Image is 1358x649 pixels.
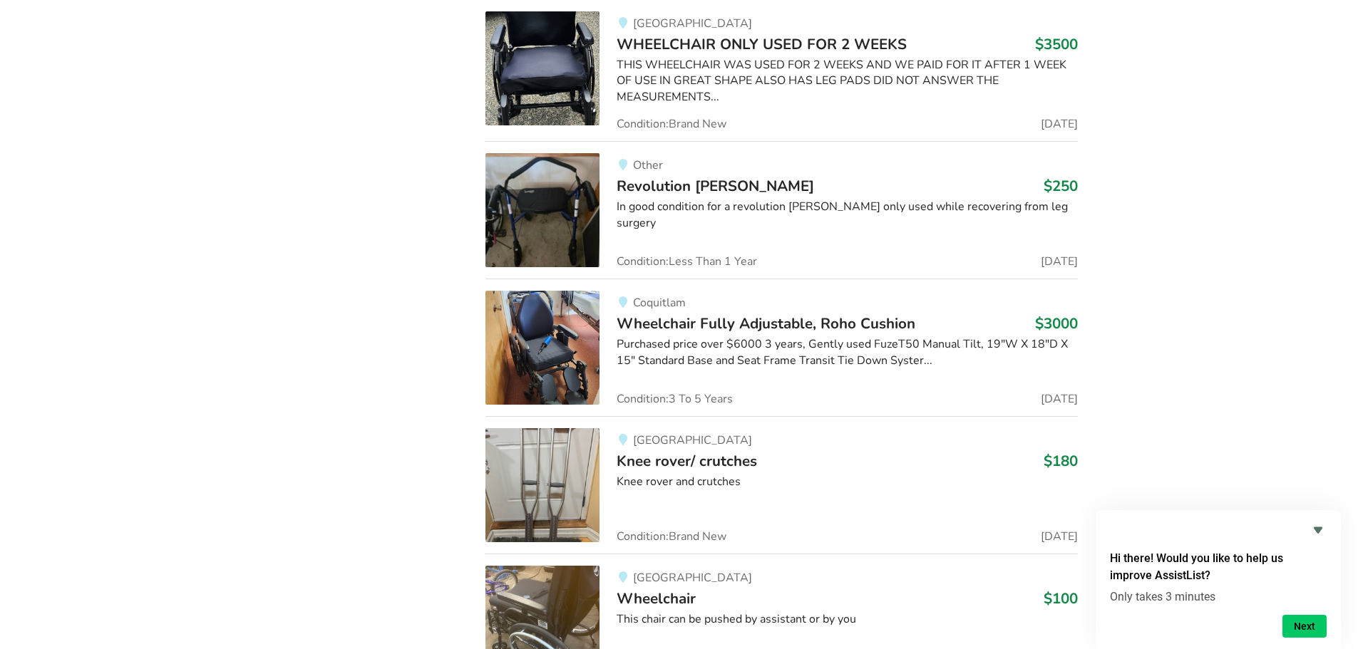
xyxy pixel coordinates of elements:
[1044,452,1078,470] h3: $180
[617,474,1078,490] div: Knee rover and crutches
[617,451,757,471] span: Knee rover/ crutches
[1041,531,1078,542] span: [DATE]
[1110,550,1327,584] h2: Hi there! Would you like to help us improve AssistList?
[633,16,752,31] span: [GEOGRAPHIC_DATA]
[617,34,907,54] span: WHEELCHAIR ONLY USED FOR 2 WEEKS
[1035,35,1078,53] h3: $3500
[1035,314,1078,333] h3: $3000
[617,199,1078,232] div: In good condition for a revolution [PERSON_NAME] only used while recovering from leg surgery
[633,570,752,586] span: [GEOGRAPHIC_DATA]
[617,336,1078,369] div: Purchased price over $6000 3 years, Gently used FuzeT50 Manual Tilt, 19"W X 18"D X 15" Standard B...
[633,295,686,311] span: Coquitlam
[1044,177,1078,195] h3: $250
[617,588,696,608] span: Wheelchair
[485,291,600,405] img: mobility-wheelchair fully adjustable, roho cushion
[485,11,600,125] img: mobility-wheelchair only used for 2 weeks
[617,118,726,130] span: Condition: Brand New
[633,157,663,173] span: Other
[1041,256,1078,267] span: [DATE]
[485,279,1078,416] a: mobility-wheelchair fully adjustable, roho cushionCoquitlamWheelchair Fully Adjustable, Roho Cush...
[617,57,1078,106] div: THIS WHEELCHAIR WAS USED FOR 2 WEEKS AND WE PAID FOR IT AFTER 1 WEEK OF USE IN GREAT SHAPE ALSO H...
[1282,615,1327,638] button: Next question
[1110,590,1327,603] p: Only takes 3 minutes
[485,428,600,542] img: mobility-knee rover/ crutches
[1041,393,1078,405] span: [DATE]
[1310,521,1327,539] button: Hide survey
[1110,521,1327,638] div: Hi there! Would you like to help us improve AssistList?
[485,141,1078,279] a: mobility-revolution walker OtherRevolution [PERSON_NAME]$250In good condition for a revolution [P...
[633,432,752,448] span: [GEOGRAPHIC_DATA]
[617,256,757,267] span: Condition: Less Than 1 Year
[617,393,733,405] span: Condition: 3 To 5 Years
[1041,118,1078,130] span: [DATE]
[617,176,814,196] span: Revolution [PERSON_NAME]
[1044,589,1078,608] h3: $100
[485,416,1078,554] a: mobility-knee rover/ crutches[GEOGRAPHIC_DATA]Knee rover/ crutches$180Knee rover and crutchesCond...
[617,313,915,333] span: Wheelchair Fully Adjustable, Roho Cushion
[617,611,1078,628] div: This chair can be pushed by assistant or by you
[485,153,600,267] img: mobility-revolution walker
[617,531,726,542] span: Condition: Brand New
